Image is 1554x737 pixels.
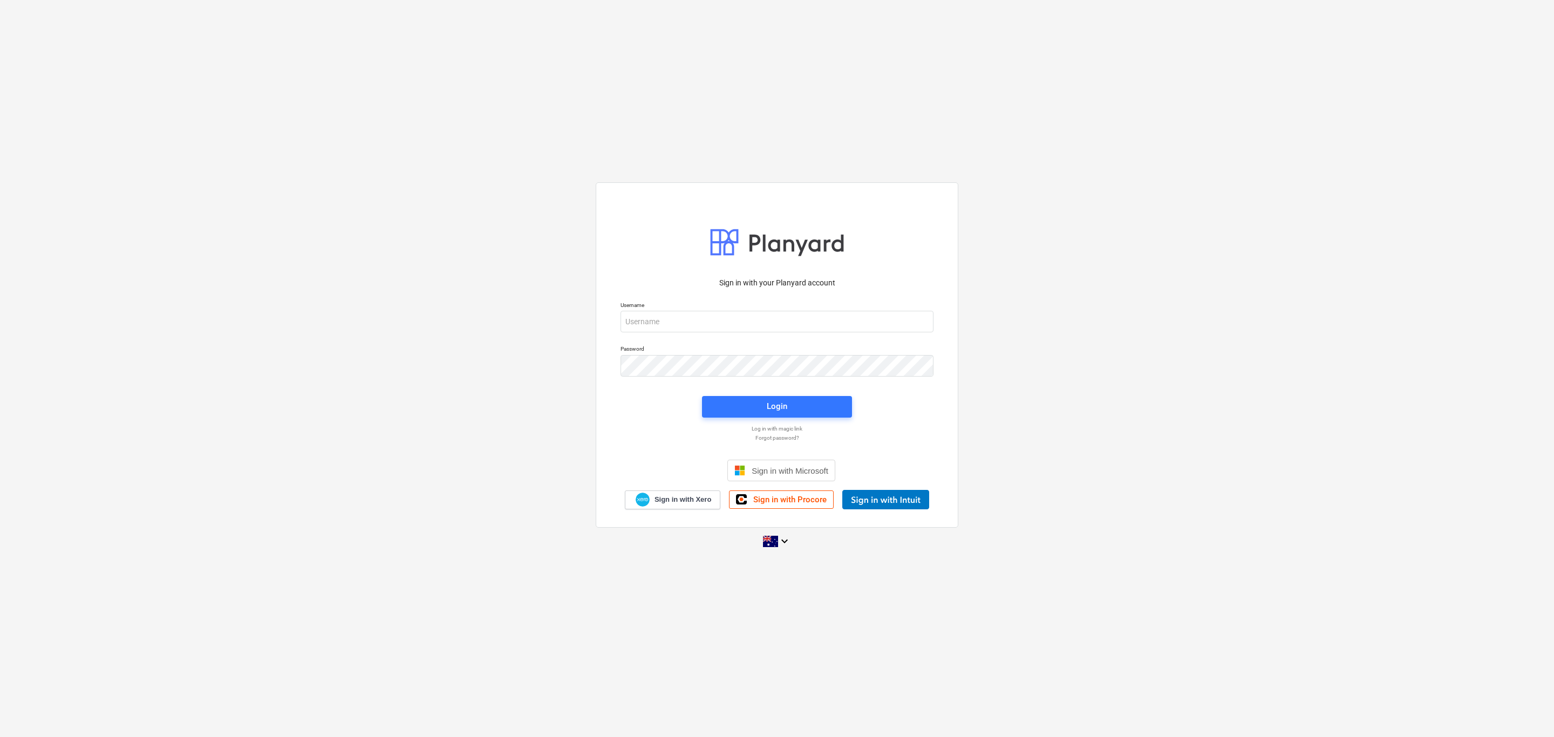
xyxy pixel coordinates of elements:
p: Username [621,302,933,311]
a: Log in with magic link [615,425,939,432]
i: keyboard_arrow_down [778,535,791,548]
a: Sign in with Procore [729,490,834,509]
span: Sign in with Procore [753,495,827,504]
input: Username [621,311,933,332]
img: Xero logo [636,493,650,507]
p: Sign in with your Planyard account [621,277,933,289]
span: Sign in with Microsoft [752,466,828,475]
p: Password [621,345,933,354]
span: Sign in with Xero [655,495,711,504]
a: Forgot password? [615,434,939,441]
a: Sign in with Xero [625,490,721,509]
img: Microsoft logo [734,465,745,476]
button: Login [702,396,852,418]
div: Login [767,399,787,413]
